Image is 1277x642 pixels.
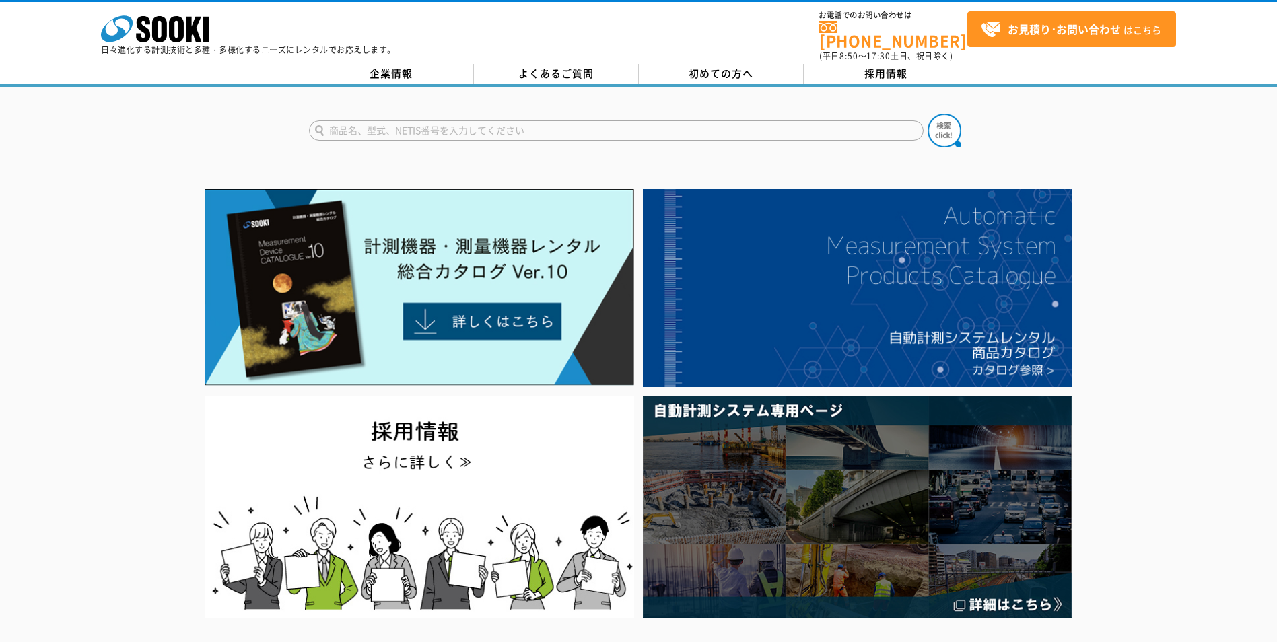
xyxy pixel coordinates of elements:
a: [PHONE_NUMBER] [819,21,967,48]
a: 企業情報 [309,64,474,84]
span: お電話でのお問い合わせは [819,11,967,20]
a: よくあるご質問 [474,64,639,84]
img: SOOKI recruit [205,396,634,618]
strong: お見積り･お問い合わせ [1008,21,1121,37]
span: 8:50 [839,50,858,62]
img: Catalog Ver10 [205,189,634,386]
a: お見積り･お問い合わせはこちら [967,11,1176,47]
img: btn_search.png [928,114,961,147]
span: はこちら [981,20,1161,40]
img: 自動計測システムカタログ [643,189,1072,387]
span: (平日 ～ 土日、祝日除く) [819,50,953,62]
p: 日々進化する計測技術と多種・多様化するニーズにレンタルでお応えします。 [101,46,396,54]
a: 採用情報 [804,64,969,84]
a: 初めての方へ [639,64,804,84]
img: 自動計測システム専用ページ [643,396,1072,618]
span: 17:30 [866,50,891,62]
span: 初めての方へ [689,66,753,81]
input: 商品名、型式、NETIS番号を入力してください [309,120,924,141]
